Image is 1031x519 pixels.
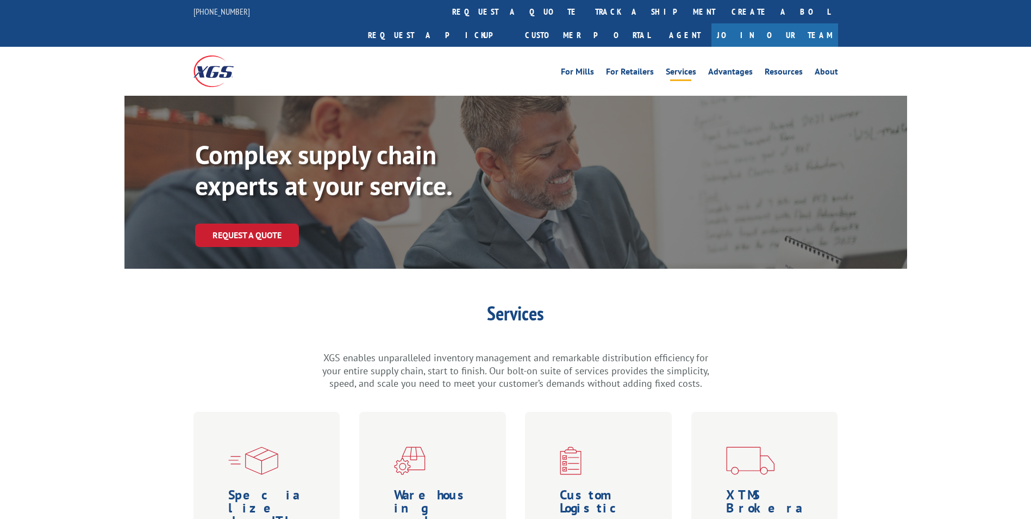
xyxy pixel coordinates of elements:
[193,6,250,17] a: [PHONE_NUMBER]
[320,351,711,390] p: XGS enables unparalleled inventory management and remarkable distribution efficiency for your ent...
[195,139,521,202] p: Complex supply chain experts at your service.
[228,447,278,475] img: xgs-icon-specialized-ltl-red
[517,23,658,47] a: Customer Portal
[708,67,753,79] a: Advantages
[711,23,838,47] a: Join Our Team
[815,67,838,79] a: About
[765,67,803,79] a: Resources
[666,67,696,79] a: Services
[560,447,582,475] img: xgs-icon-custom-logistics-solutions-red
[658,23,711,47] a: Agent
[320,304,711,329] h1: Services
[561,67,594,79] a: For Mills
[195,224,299,247] a: Request a Quote
[726,447,774,475] img: xgs-icon-transportation-forms-red
[360,23,517,47] a: Request a pickup
[606,67,654,79] a: For Retailers
[394,447,426,475] img: xgs-icon-warehouseing-cutting-fulfillment-red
